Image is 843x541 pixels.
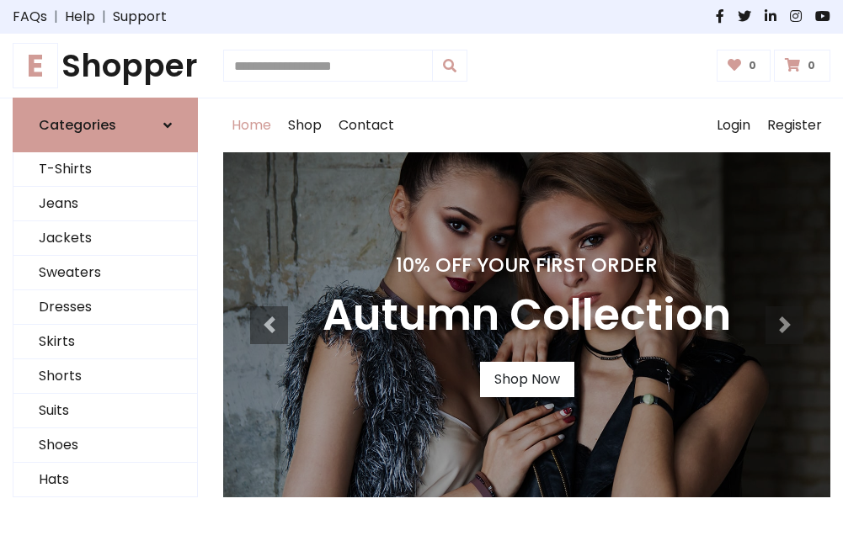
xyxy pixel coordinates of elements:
[13,98,198,152] a: Categories
[13,359,197,394] a: Shorts
[13,256,197,290] a: Sweaters
[39,117,116,133] h6: Categories
[717,50,771,82] a: 0
[13,187,197,221] a: Jeans
[13,221,197,256] a: Jackets
[13,290,197,325] a: Dresses
[113,7,167,27] a: Support
[280,98,330,152] a: Shop
[65,7,95,27] a: Help
[47,7,65,27] span: |
[223,98,280,152] a: Home
[774,50,830,82] a: 0
[323,290,731,342] h3: Autumn Collection
[13,463,197,497] a: Hats
[95,7,113,27] span: |
[13,47,198,84] a: EShopper
[480,362,574,397] a: Shop Now
[803,58,819,73] span: 0
[323,253,731,277] h4: 10% Off Your First Order
[13,47,198,84] h1: Shopper
[13,7,47,27] a: FAQs
[708,98,759,152] a: Login
[330,98,403,152] a: Contact
[13,43,58,88] span: E
[759,98,830,152] a: Register
[13,152,197,187] a: T-Shirts
[13,428,197,463] a: Shoes
[13,325,197,359] a: Skirts
[744,58,760,73] span: 0
[13,394,197,428] a: Suits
